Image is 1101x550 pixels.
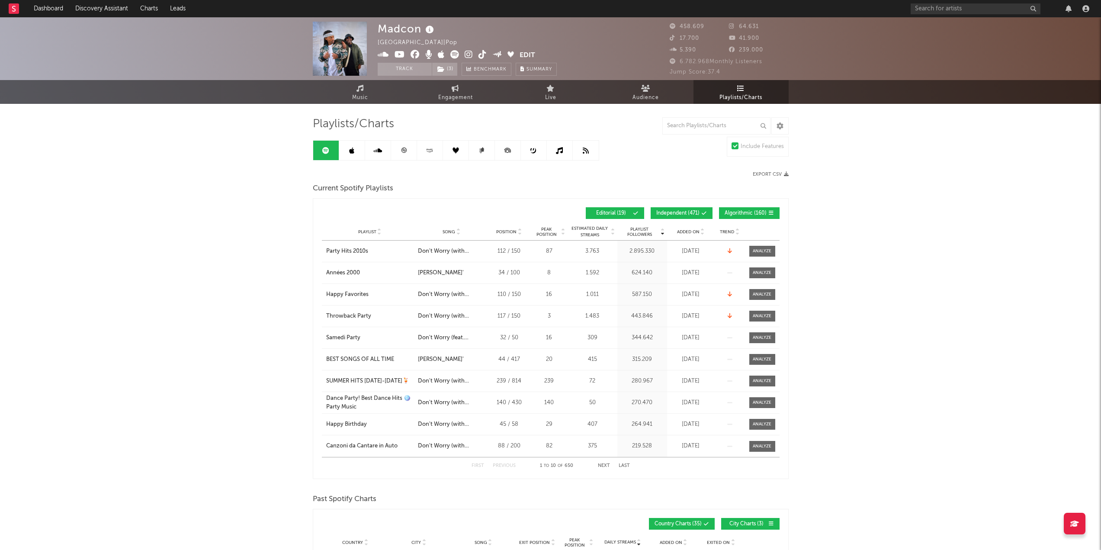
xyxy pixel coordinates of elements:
[620,442,665,450] div: 219.528
[519,540,550,545] span: Exit Position
[598,463,610,468] button: Next
[620,399,665,407] div: 270.470
[520,50,535,61] button: Edit
[620,355,665,364] div: 315.209
[570,377,615,386] div: 72
[598,80,693,104] a: Audience
[418,399,485,407] div: Don't Worry (with [PERSON_NAME]) - Radio Edit
[670,47,696,53] span: 5.390
[591,211,631,216] span: Editorial ( 19 )
[474,64,507,75] span: Benchmark
[378,63,432,76] button: Track
[669,312,713,321] div: [DATE]
[620,227,660,237] span: Playlist Followers
[533,461,581,471] div: 1 10 650
[911,3,1040,14] input: Search for artists
[729,47,763,53] span: 239.000
[693,80,789,104] a: Playlists/Charts
[669,420,713,429] div: [DATE]
[418,334,485,342] div: Don't Worry (feat. [PERSON_NAME])
[490,290,529,299] div: 110 / 150
[418,290,485,299] div: Don't Worry (with [PERSON_NAME]) - Radio Edit
[378,38,467,48] div: [GEOGRAPHIC_DATA] | Pop
[662,117,770,135] input: Search Playlists/Charts
[326,312,371,321] div: Throwback Party
[432,63,458,76] span: ( 3 )
[570,247,615,256] div: 3.763
[727,521,767,527] span: City Charts ( 3 )
[570,269,615,277] div: 1.592
[475,540,487,545] span: Song
[526,67,552,72] span: Summary
[313,80,408,104] a: Music
[720,229,734,235] span: Trend
[326,312,414,321] a: Throwback Party
[490,442,529,450] div: 88 / 200
[741,142,784,152] div: Include Features
[620,377,665,386] div: 280.967
[670,24,704,29] span: 458.609
[570,355,615,364] div: 415
[490,377,529,386] div: 239 / 814
[326,442,414,450] a: Canzoni da Cantare in Auto
[533,399,565,407] div: 140
[721,518,780,530] button: City Charts(3)
[326,377,409,386] div: SUMMER HITS [DATE]-[DATE]🍹
[326,290,369,299] div: Happy Favorites
[669,355,713,364] div: [DATE]
[490,334,529,342] div: 32 / 50
[707,540,730,545] span: Exited On
[570,225,610,238] span: Estimated Daily Streams
[656,211,700,216] span: Independent ( 471 )
[533,377,565,386] div: 239
[620,334,665,342] div: 344.642
[670,69,720,75] span: Jump Score: 37.4
[418,377,485,386] div: Don't Worry (with [PERSON_NAME]) - Radio Edit
[719,207,780,219] button: Algorithmic(160)
[729,35,759,41] span: 41.900
[619,463,630,468] button: Last
[719,93,762,103] span: Playlists/Charts
[418,312,485,321] div: Don't Worry (with [PERSON_NAME]) - Radio Edit
[604,539,636,546] span: Daily Streams
[326,355,394,364] div: BEST SONGS OF ALL TIME
[326,247,368,256] div: Party Hits 2010s
[472,463,484,468] button: First
[313,119,394,129] span: Playlists/Charts
[418,247,485,256] div: Don't Worry (with [PERSON_NAME]) - Radio Edit
[326,334,414,342] a: Samedi Party
[490,269,529,277] div: 34 / 100
[352,93,368,103] span: Music
[570,290,615,299] div: 1.011
[570,334,615,342] div: 309
[490,247,529,256] div: 112 / 150
[326,290,414,299] a: Happy Favorites
[326,420,367,429] div: Happy Birthday
[620,312,665,321] div: 443.846
[533,355,565,364] div: 20
[326,269,360,277] div: Années 2000
[418,442,485,450] div: Don't Worry (with [PERSON_NAME]) - Radio Edit
[570,442,615,450] div: 375
[378,22,436,36] div: Madcon
[649,518,715,530] button: Country Charts(35)
[670,35,699,41] span: 17.700
[490,399,529,407] div: 140 / 430
[342,540,363,545] span: Country
[669,334,713,342] div: [DATE]
[438,93,473,103] span: Engagement
[533,334,565,342] div: 16
[544,464,549,468] span: to
[669,377,713,386] div: [DATE]
[669,442,713,450] div: [DATE]
[326,394,414,411] div: Dance Party! Best Dance Hits 🪩 Party Music
[729,24,759,29] span: 64.631
[490,312,529,321] div: 117 / 150
[561,537,588,548] span: Peak Position
[620,247,665,256] div: 2.895.330
[326,269,414,277] a: Années 2000
[669,269,713,277] div: [DATE]
[326,420,414,429] a: Happy Birthday
[660,540,682,545] span: Added On
[462,63,511,76] a: Benchmark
